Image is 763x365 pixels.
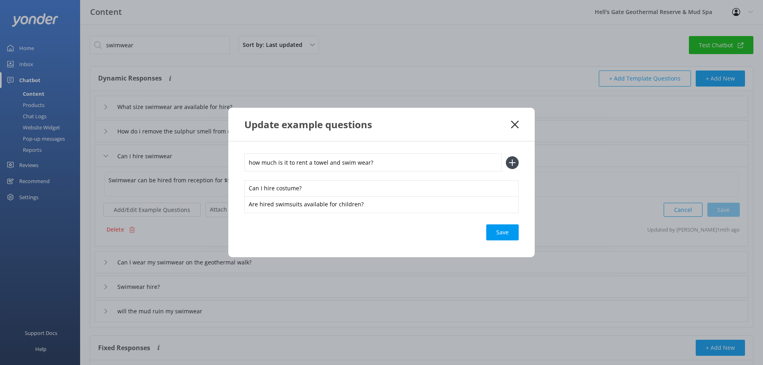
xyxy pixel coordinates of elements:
[486,224,519,240] button: Save
[244,153,502,171] input: Add customer expression
[244,180,519,197] div: Can I hire costume?
[511,121,519,129] button: Close
[244,118,511,131] div: Update example questions
[244,196,519,213] div: Are hired swimsuits available for children?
